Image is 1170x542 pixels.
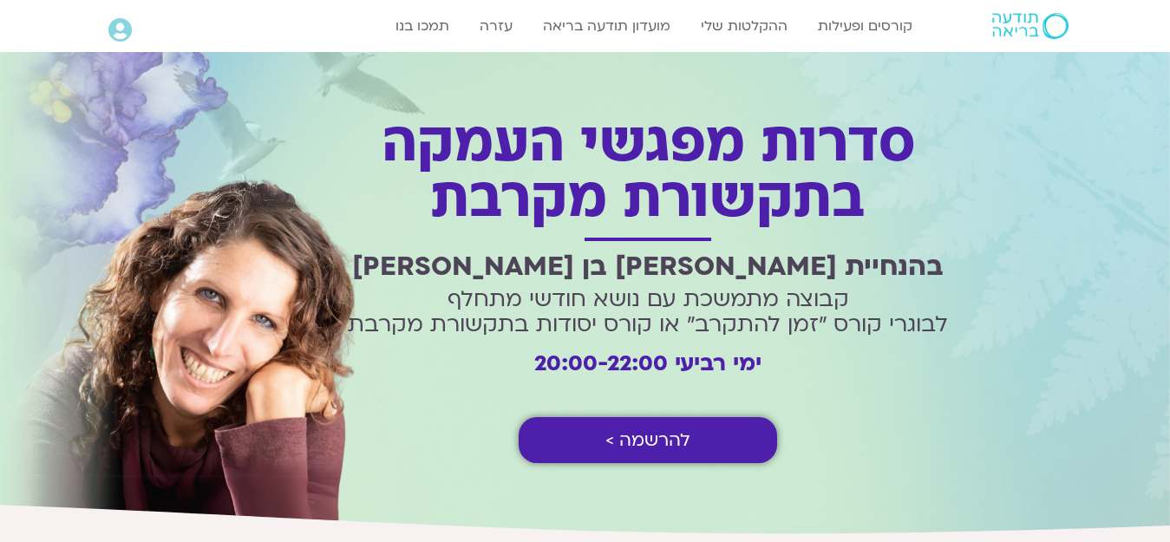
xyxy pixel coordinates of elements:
a: ההקלטות שלי [692,10,796,42]
a: להרשמה > [519,417,777,463]
a: עזרה [471,10,521,42]
h1: סדרות מפגשי העמקה בתקשורת מקרבת [340,116,956,227]
h2: בהנחיית [PERSON_NAME] בן [PERSON_NAME] [340,251,956,282]
strong: ימי רביעי 20:00-22:00 [534,349,761,378]
a: קורסים ופעילות [809,10,921,42]
span: להרשמה > [605,430,690,450]
h2: קבוצה מתמשכת עם נושא חודשי מתחלף לבוגרי קורס ״זמן להתקרב״ או קורס יסודות בתקשורת מקרבת [340,287,956,337]
a: מועדון תודעה בריאה [534,10,679,42]
a: תמכו בנו [387,10,458,42]
img: תודעה בריאה [992,13,1069,39]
